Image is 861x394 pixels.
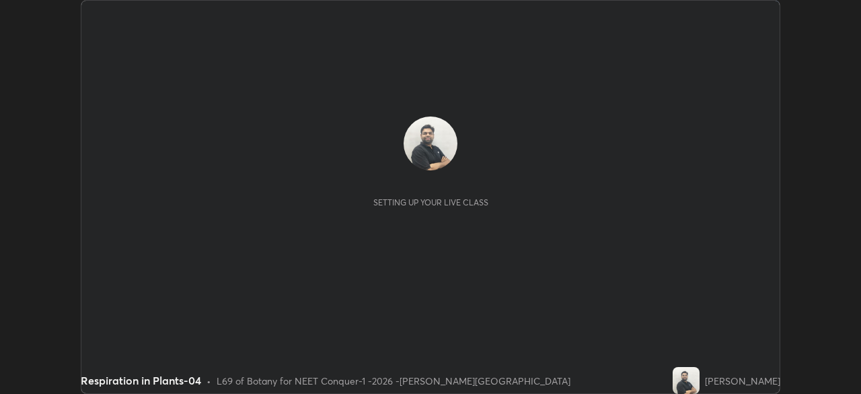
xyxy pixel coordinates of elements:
img: fcfddd3f18814954914cb8d37cd5bb09.jpg [404,117,457,170]
div: [PERSON_NAME] [705,374,780,388]
div: Respiration in Plants-04 [81,372,201,389]
div: Setting up your live class [373,197,488,207]
div: • [207,374,211,388]
img: fcfddd3f18814954914cb8d37cd5bb09.jpg [673,367,700,394]
div: L69 of Botany for NEET Conquer-1 -2026 -[PERSON_NAME][GEOGRAPHIC_DATA] [217,374,570,388]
